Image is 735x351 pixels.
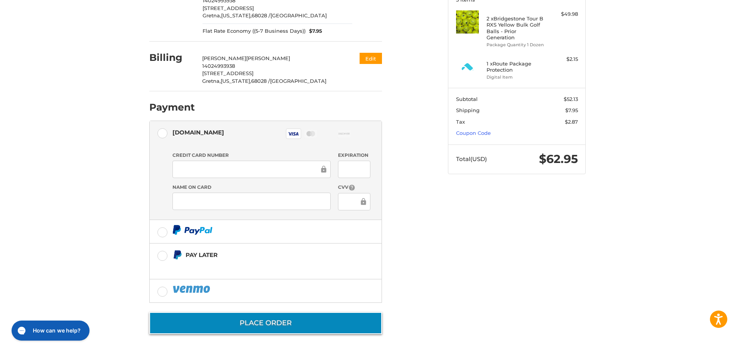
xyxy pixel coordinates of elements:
[172,152,331,159] label: Credit Card Number
[487,60,546,73] h4: 1 x Route Package Protection
[202,55,246,61] span: [PERSON_NAME]
[8,318,92,343] iframe: Gorgias live chat messenger
[149,52,194,64] h2: Billing
[306,27,323,35] span: $7.95
[487,74,546,81] li: Digital Item
[221,12,252,18] span: [US_STATE],
[202,78,221,84] span: Gretna,
[252,12,270,18] span: 68028 /
[564,96,578,102] span: $52.13
[338,184,370,191] label: CVV
[221,78,251,84] span: [US_STATE],
[487,15,546,40] h4: 2 x Bridgestone Tour B RXS Yellow Bulk Golf Balls - Prior Generation
[487,42,546,48] li: Package Quantity 1 Dozen
[149,101,195,113] h2: Payment
[565,107,578,113] span: $7.95
[456,119,465,125] span: Tax
[172,250,182,260] img: Pay Later icon
[172,263,334,270] iframe: PayPal Message 1
[338,152,370,159] label: Expiration
[547,55,578,63] div: $2.15
[246,55,290,61] span: [PERSON_NAME]
[539,152,578,166] span: $62.95
[203,5,254,11] span: [STREET_ADDRESS]
[172,225,213,235] img: PayPal icon
[565,119,578,125] span: $2.87
[270,12,327,18] span: [GEOGRAPHIC_DATA]
[203,27,306,35] span: Flat Rate Economy ((5-7 Business Days))
[251,78,270,84] span: 68028 /
[360,53,382,64] button: Edit
[172,184,331,191] label: Name on Card
[456,96,478,102] span: Subtotal
[149,312,382,334] button: Place Order
[202,63,235,69] span: 14024993938
[172,284,212,294] img: PayPal icon
[270,78,326,84] span: [GEOGRAPHIC_DATA]
[456,107,480,113] span: Shipping
[456,155,487,163] span: Total (USD)
[186,249,333,261] div: Pay Later
[547,10,578,18] div: $49.98
[203,12,221,18] span: Gretna,
[172,126,224,139] div: [DOMAIN_NAME]
[456,130,491,136] a: Coupon Code
[202,70,253,76] span: [STREET_ADDRESS]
